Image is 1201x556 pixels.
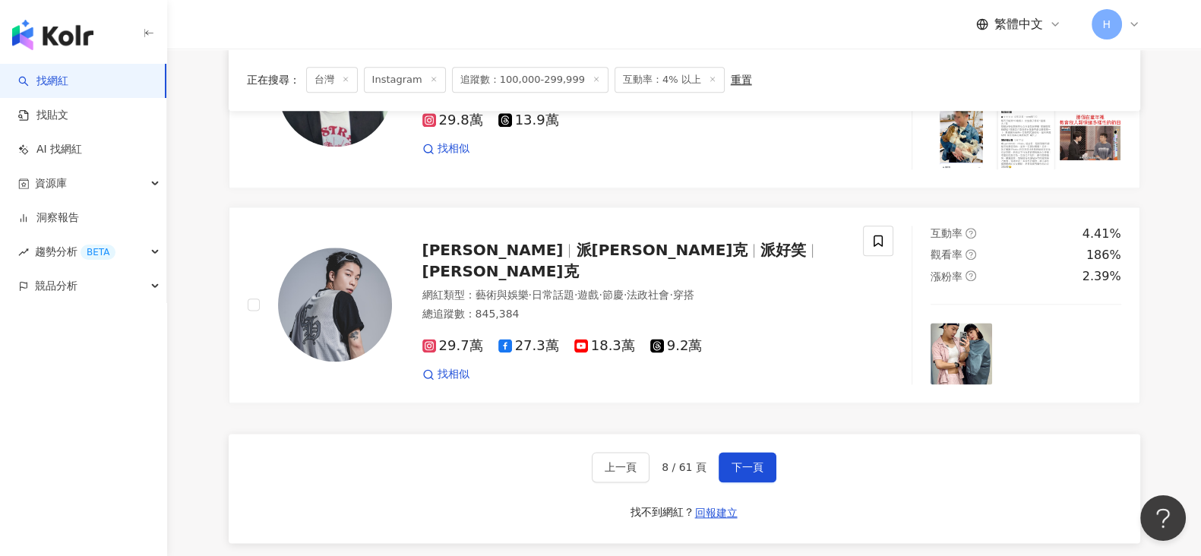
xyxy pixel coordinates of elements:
[476,289,529,301] span: 藝術與娛樂
[760,241,806,259] span: 派好笑
[624,289,627,301] span: ·
[662,461,706,473] span: 8 / 61 頁
[966,249,976,260] span: question-circle
[669,289,672,301] span: ·
[364,67,446,93] span: Instagram
[673,289,694,301] span: 穿搭
[931,248,962,261] span: 觀看率
[35,235,115,269] span: 趨勢分析
[732,461,763,473] span: 下一頁
[694,501,738,525] button: 回報建立
[615,67,725,93] span: 互動率：4% 以上
[574,338,635,354] span: 18.3萬
[532,289,574,301] span: 日常話題
[592,452,649,482] button: 上一頁
[422,288,845,303] div: 網紅類型 ：
[602,289,624,301] span: 節慶
[576,241,747,259] span: 派[PERSON_NAME]克
[422,241,564,259] span: [PERSON_NAME]
[731,74,752,86] div: 重置
[995,323,1057,384] img: post-image
[229,207,1140,403] a: KOL Avatar[PERSON_NAME]派[PERSON_NAME]克派好笑[PERSON_NAME]克網紅類型：藝術與娛樂·日常話題·遊戲·節慶·法政社會·穿搭總追蹤數：845,3842...
[438,367,469,382] span: 找相似
[18,247,29,257] span: rise
[278,248,392,362] img: KOL Avatar
[1060,108,1121,169] img: post-image
[605,461,637,473] span: 上一頁
[627,289,669,301] span: 法政社會
[18,210,79,226] a: 洞察報告
[422,307,845,322] div: 總追蹤數 ： 845,384
[498,112,559,128] span: 13.9萬
[631,505,694,520] div: 找不到網紅？
[650,338,703,354] span: 9.2萬
[574,289,577,301] span: ·
[695,507,738,519] span: 回報建立
[247,74,300,86] span: 正在搜尋 ：
[1082,226,1121,242] div: 4.41%
[35,166,67,201] span: 資源庫
[1086,247,1121,264] div: 186%
[438,141,469,156] span: 找相似
[422,367,469,382] a: 找相似
[422,262,579,280] span: [PERSON_NAME]克
[931,270,962,283] span: 漲粉率
[931,108,992,169] img: post-image
[931,227,962,239] span: 互動率
[1060,323,1121,384] img: post-image
[529,289,532,301] span: ·
[719,452,776,482] button: 下一頁
[498,338,559,354] span: 27.3萬
[577,289,599,301] span: 遊戲
[994,16,1043,33] span: 繁體中文
[1082,268,1121,285] div: 2.39%
[599,289,602,301] span: ·
[306,67,358,93] span: 台灣
[422,141,469,156] a: 找相似
[995,108,1057,169] img: post-image
[966,228,976,239] span: question-circle
[422,338,483,354] span: 29.7萬
[931,323,992,384] img: post-image
[18,74,68,89] a: search找網紅
[18,142,82,157] a: AI 找網紅
[422,112,483,128] span: 29.8萬
[1140,495,1186,541] iframe: Help Scout Beacon - Open
[18,108,68,123] a: 找貼文
[966,270,976,281] span: question-circle
[12,20,93,50] img: logo
[81,245,115,260] div: BETA
[35,269,77,303] span: 競品分析
[452,67,608,93] span: 追蹤數：100,000-299,999
[1102,16,1111,33] span: H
